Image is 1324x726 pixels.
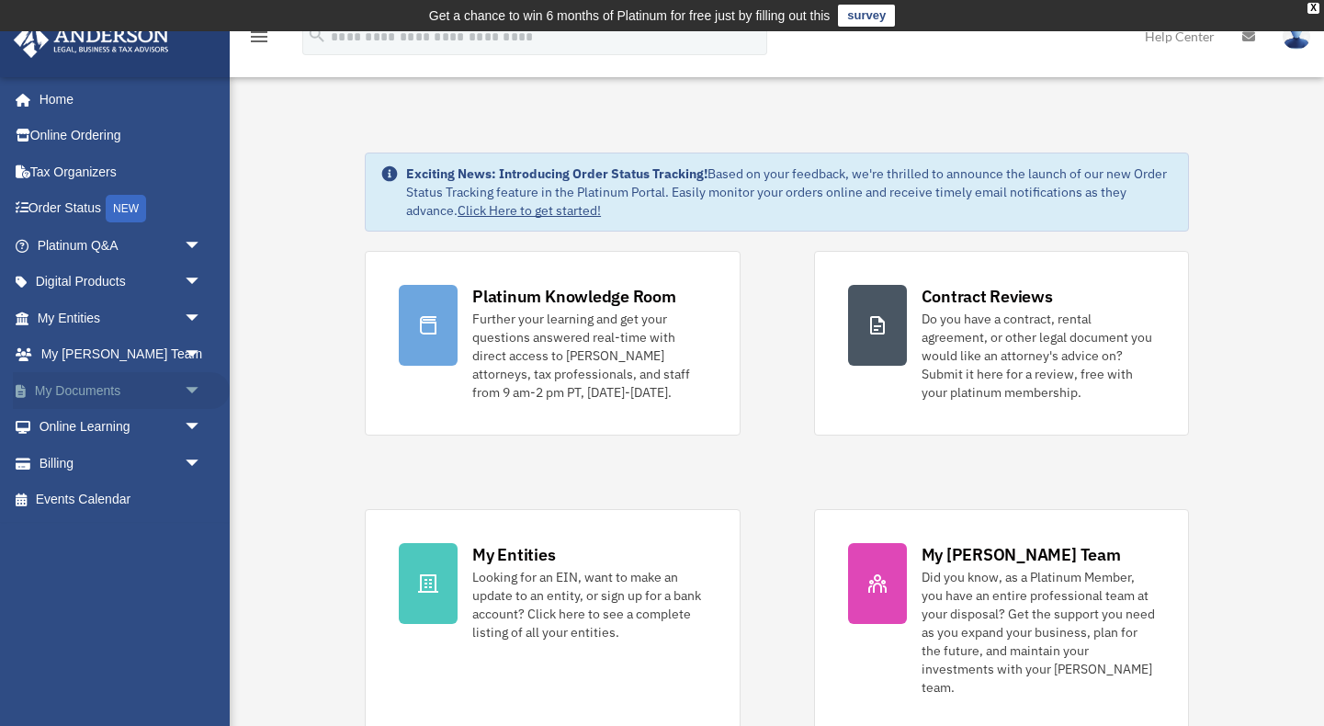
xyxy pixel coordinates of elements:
img: User Pic [1283,23,1310,50]
div: Did you know, as a Platinum Member, you have an entire professional team at your disposal? Get th... [922,568,1155,697]
div: My [PERSON_NAME] Team [922,543,1121,566]
a: Digital Productsarrow_drop_down [13,264,230,301]
a: My Documentsarrow_drop_down [13,372,230,409]
a: survey [838,5,895,27]
div: Looking for an EIN, want to make an update to an entity, or sign up for a bank account? Click her... [472,568,706,641]
span: arrow_drop_down [184,445,221,482]
img: Anderson Advisors Platinum Portal [8,22,175,58]
a: Platinum Knowledge Room Further your learning and get your questions answered real-time with dire... [365,251,740,436]
a: My [PERSON_NAME] Teamarrow_drop_down [13,336,230,373]
div: Get a chance to win 6 months of Platinum for free just by filling out this [429,5,831,27]
div: Further your learning and get your questions answered real-time with direct access to [PERSON_NAM... [472,310,706,402]
div: Contract Reviews [922,285,1053,308]
div: My Entities [472,543,555,566]
span: arrow_drop_down [184,336,221,374]
a: Click Here to get started! [458,202,601,219]
a: Platinum Q&Aarrow_drop_down [13,227,230,264]
a: Online Ordering [13,118,230,154]
a: Contract Reviews Do you have a contract, rental agreement, or other legal document you would like... [814,251,1189,436]
a: Home [13,81,221,118]
a: Online Learningarrow_drop_down [13,409,230,446]
i: menu [248,26,270,48]
div: Based on your feedback, we're thrilled to announce the launch of our new Order Status Tracking fe... [406,164,1173,220]
div: Do you have a contract, rental agreement, or other legal document you would like an attorney's ad... [922,310,1155,402]
a: My Entitiesarrow_drop_down [13,300,230,336]
span: arrow_drop_down [184,264,221,301]
div: NEW [106,195,146,222]
span: arrow_drop_down [184,300,221,337]
a: Tax Organizers [13,153,230,190]
a: Billingarrow_drop_down [13,445,230,482]
span: arrow_drop_down [184,409,221,447]
span: arrow_drop_down [184,372,221,410]
i: search [307,25,327,45]
strong: Exciting News: Introducing Order Status Tracking! [406,165,707,182]
div: close [1307,3,1319,14]
div: Platinum Knowledge Room [472,285,676,308]
a: Events Calendar [13,482,230,518]
a: menu [248,32,270,48]
a: Order StatusNEW [13,190,230,228]
span: arrow_drop_down [184,227,221,265]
